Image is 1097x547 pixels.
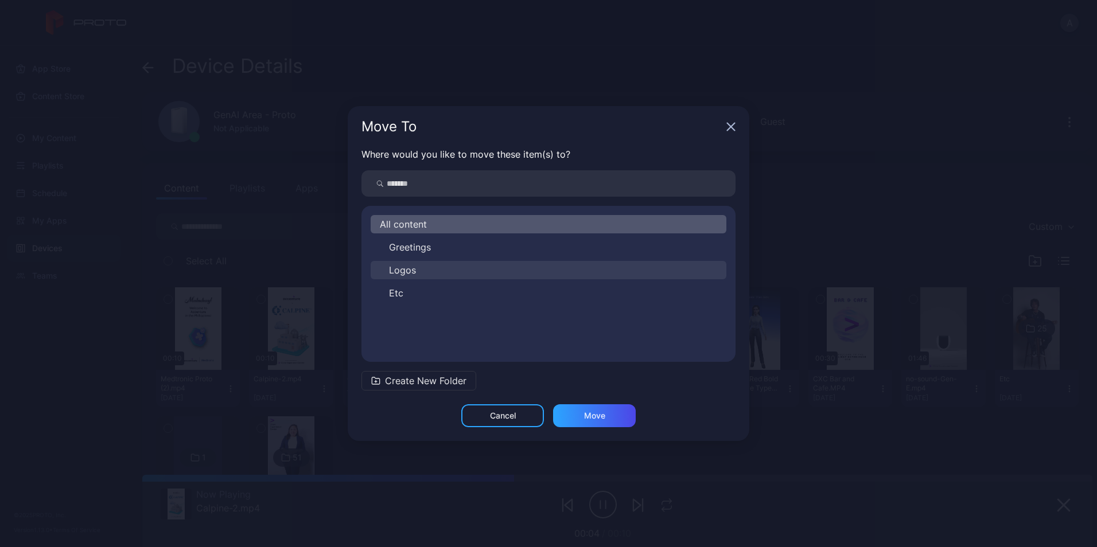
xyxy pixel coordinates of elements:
div: Move [584,411,605,420]
span: Create New Folder [385,374,466,388]
button: Logos [371,261,726,279]
p: Where would you like to move these item(s) to? [361,147,736,161]
div: Cancel [490,411,516,420]
button: Create New Folder [361,371,476,390]
span: Greetings [389,240,431,254]
button: Cancel [461,404,544,427]
span: Etc [389,286,403,300]
button: Move [553,404,636,427]
div: Move To [361,120,722,134]
span: Logos [389,263,416,277]
span: All content [380,217,427,231]
button: Greetings [371,238,726,256]
button: Etc [371,284,726,302]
